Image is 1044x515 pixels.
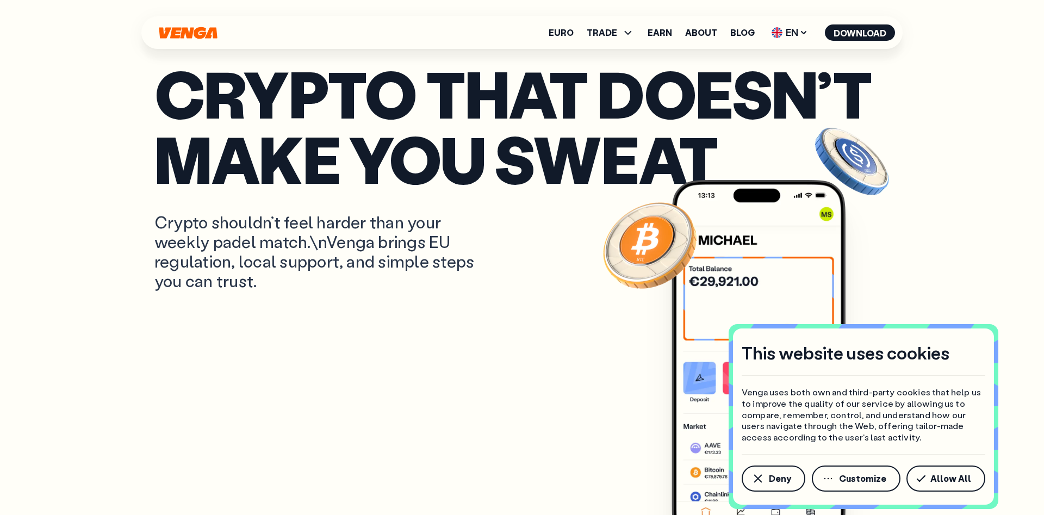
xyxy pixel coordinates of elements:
button: Download [825,24,895,41]
p: Crypto that doesn’t make you sweat [154,60,890,191]
span: Allow All [930,474,971,483]
img: Bitcoin [601,196,699,294]
svg: Home [158,27,219,39]
p: Crypto shouldn’t feel harder than your weekly padel match.\nVenga brings EU regulation, local sup... [154,213,498,291]
a: Earn [648,28,672,37]
button: Deny [742,466,805,492]
a: Blog [730,28,755,37]
img: USDC coin [813,122,891,201]
a: Euro [549,28,574,37]
span: EN [768,24,812,41]
span: TRADE [587,28,617,37]
button: Allow All [906,466,985,492]
span: Deny [769,474,791,483]
button: Customize [812,466,900,492]
h4: This website uses cookies [742,342,949,364]
a: About [685,28,717,37]
p: Venga uses both own and third-party cookies that help us to improve the quality of our service by... [742,387,985,443]
span: Customize [839,474,886,483]
img: flag-uk [772,27,782,38]
span: TRADE [587,26,635,39]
